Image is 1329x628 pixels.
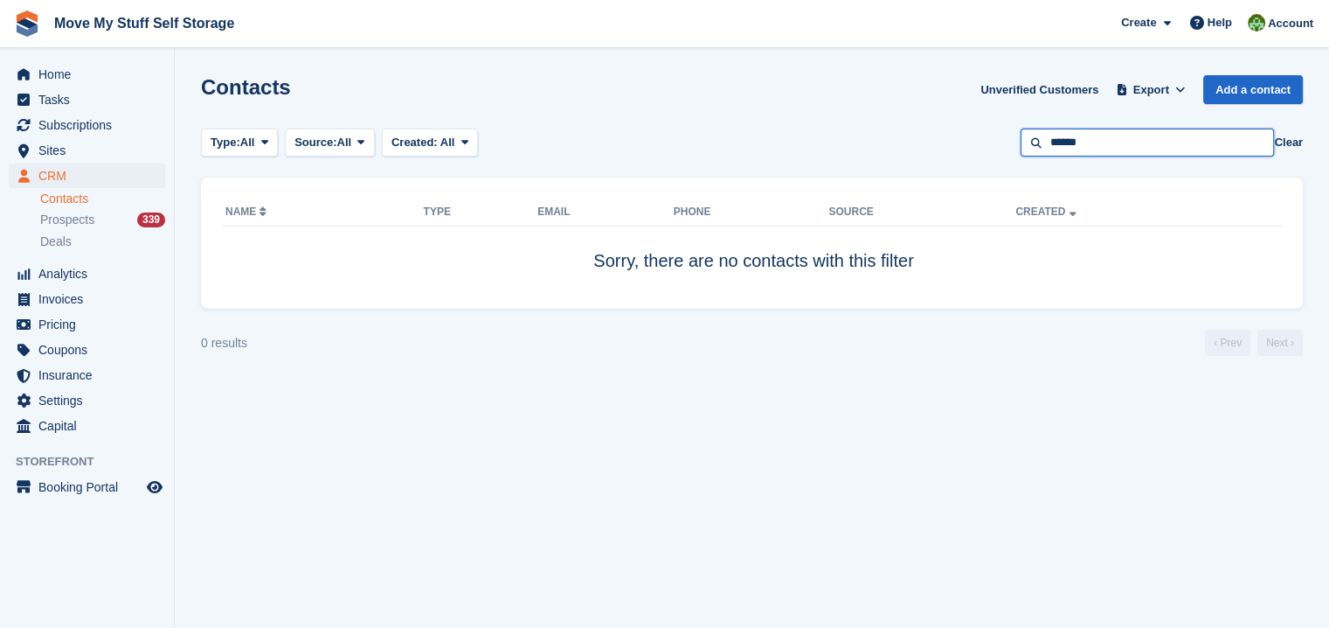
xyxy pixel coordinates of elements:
[240,134,255,151] span: All
[1203,75,1303,104] a: Add a contact
[40,234,72,250] span: Deals
[38,87,143,112] span: Tasks
[38,338,143,362] span: Coupons
[38,475,143,499] span: Booking Portal
[382,129,478,157] button: Created: All
[40,211,165,229] a: Prospects 339
[38,388,143,413] span: Settings
[9,338,165,362] a: menu
[391,136,438,149] span: Created:
[40,233,165,251] a: Deals
[40,212,94,228] span: Prospects
[201,75,291,99] h1: Contacts
[40,191,165,207] a: Contacts
[294,134,336,151] span: Source:
[9,164,165,188] a: menu
[38,62,143,87] span: Home
[211,134,240,151] span: Type:
[201,334,247,352] div: 0 results
[1201,330,1306,356] nav: Page
[225,206,270,218] a: Name
[38,164,143,188] span: CRM
[1015,206,1079,218] a: Created
[337,134,352,151] span: All
[1121,14,1156,31] span: Create
[424,199,538,227] th: Type
[201,129,278,157] button: Type: All
[973,75,1105,104] a: Unverified Customers
[9,262,165,286] a: menu
[16,453,174,471] span: Storefront
[1112,75,1189,104] button: Export
[1205,330,1250,356] a: Previous
[537,199,674,227] th: Email
[137,213,165,227] div: 339
[38,312,143,337] span: Pricing
[38,363,143,387] span: Insurance
[38,113,143,137] span: Subscriptions
[285,129,375,157] button: Source: All
[38,414,143,438] span: Capital
[14,10,40,37] img: stora-icon-8386f47178a22dfd0bd8f6a31ec36ba5ce8667c1dd55bd0f319d3a0aa187defe.svg
[1257,330,1303,356] a: Next
[38,287,143,311] span: Invoices
[1248,14,1265,31] img: Joel Booth
[9,87,165,112] a: menu
[38,138,143,163] span: Sites
[9,414,165,438] a: menu
[440,136,455,149] span: All
[38,262,143,286] span: Analytics
[47,9,241,38] a: Move My Stuff Self Storage
[9,287,165,311] a: menu
[1133,81,1169,99] span: Export
[9,312,165,337] a: menu
[9,113,165,137] a: menu
[9,363,165,387] a: menu
[1268,15,1313,32] span: Account
[9,138,165,163] a: menu
[828,199,1015,227] th: Source
[9,388,165,413] a: menu
[9,62,165,87] a: menu
[593,251,913,270] span: Sorry, there are no contacts with this filter
[674,199,829,227] th: Phone
[1274,134,1303,151] button: Clear
[1208,14,1232,31] span: Help
[9,475,165,499] a: menu
[144,477,165,498] a: Preview store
